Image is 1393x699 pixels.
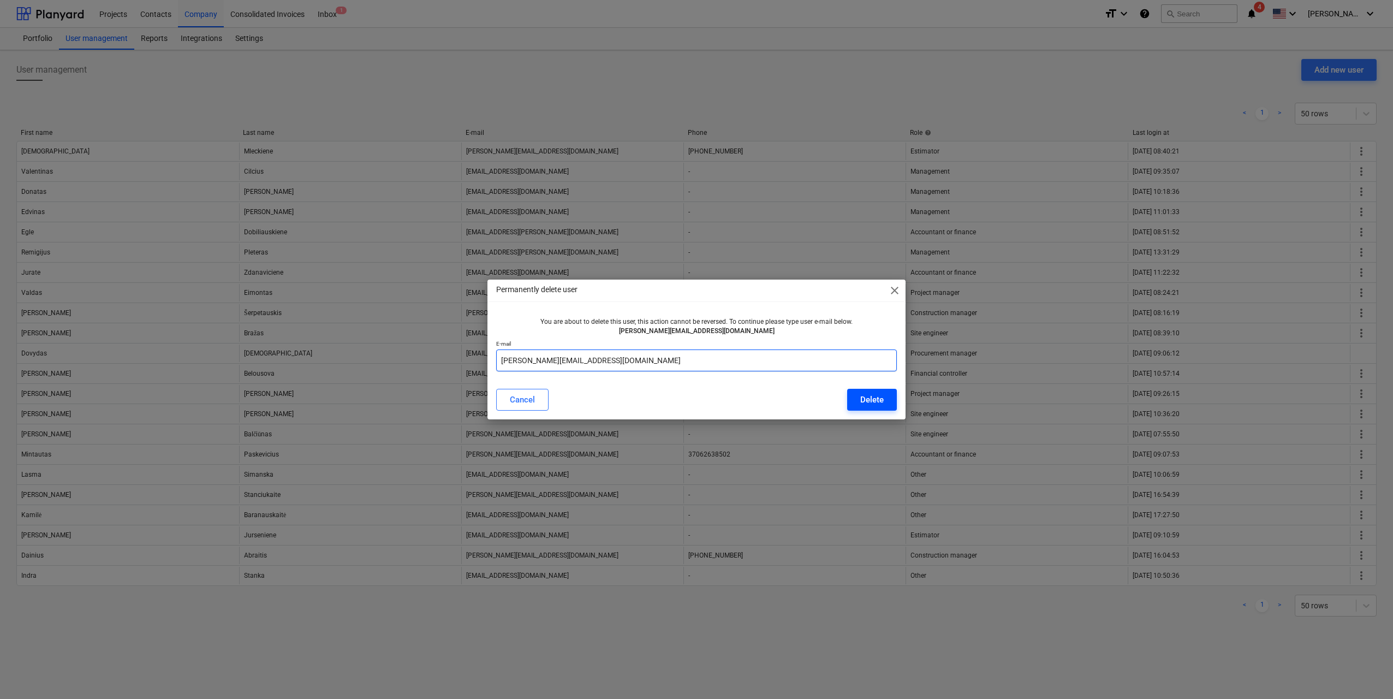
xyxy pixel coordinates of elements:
div: Delete [860,393,884,407]
button: Cancel [496,389,549,411]
p: You are about to delete this user, this action cannot be reversed. To continue please type user e... [540,317,853,327]
iframe: Chat Widget [1338,647,1393,699]
p: [PERSON_NAME][EMAIL_ADDRESS][DOMAIN_NAME] [540,327,853,336]
p: E-mail [496,340,897,349]
button: Delete [847,389,897,411]
input: E-mail [496,349,897,371]
span: close [888,284,901,297]
p: Permanently delete user [496,284,578,295]
div: Cancel [510,393,535,407]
